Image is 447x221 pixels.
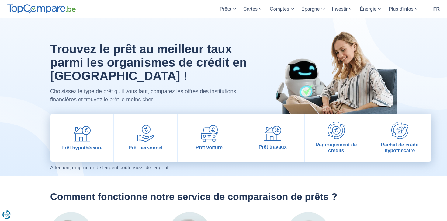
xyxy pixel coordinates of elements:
a: Rachat de crédit hypothécaire [368,114,431,162]
a: Prêt hypothécaire [50,114,113,162]
span: Prêt travaux [258,144,287,150]
a: Prêt travaux [241,114,304,162]
img: Prêt hypothécaire [74,125,91,142]
img: Prêt voiture [201,125,218,142]
h1: Trouvez le prêt au meilleur taux parmi les organismes de crédit en [GEOGRAPHIC_DATA] ! [50,42,249,82]
span: Regroupement de crédits [307,142,365,153]
span: Prêt personnel [128,145,162,151]
a: Prêt personnel [114,114,177,162]
img: TopCompare [7,4,76,14]
span: Rachat de crédit hypothécaire [371,142,429,153]
span: Prêt hypothécaire [61,145,102,151]
img: Prêt travaux [264,126,281,141]
img: Prêt personnel [137,125,154,142]
img: image-hero [263,18,397,135]
img: Regroupement de crédits [328,122,345,139]
img: Rachat de crédit hypothécaire [391,122,408,139]
span: Prêt voiture [196,145,223,150]
a: Prêt voiture [178,114,241,162]
h2: Comment fonctionne notre service de comparaison de prêts ? [50,191,397,202]
p: Choisissez le type de prêt qu'il vous faut, comparez les offres des institutions financières et t... [50,87,249,104]
a: Regroupement de crédits [305,114,368,162]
